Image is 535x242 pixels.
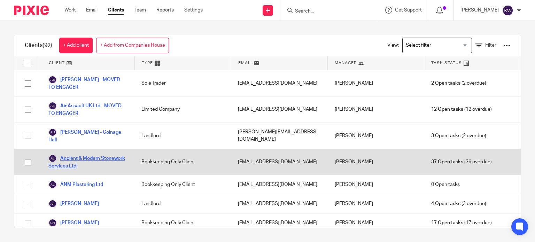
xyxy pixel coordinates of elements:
[64,7,76,14] a: Work
[377,35,510,56] div: View:
[21,56,34,70] input: Select all
[403,39,468,52] input: Search for option
[231,175,327,194] div: [EMAIL_ADDRESS][DOMAIN_NAME]
[328,70,424,96] div: [PERSON_NAME]
[328,194,424,213] div: [PERSON_NAME]
[134,149,231,175] div: Bookkeeping Only Client
[48,102,127,117] a: Air Assault UK Ltd - MOVED TO ENGAGER
[48,200,57,208] img: svg%3E
[231,213,327,232] div: [EMAIL_ADDRESS][DOMAIN_NAME]
[328,149,424,175] div: [PERSON_NAME]
[238,60,252,66] span: Email
[231,96,327,122] div: [EMAIL_ADDRESS][DOMAIN_NAME]
[48,154,57,163] img: svg%3E
[48,154,127,170] a: Ancient & Modern Stonework Services Ltd
[328,213,424,232] div: [PERSON_NAME]
[431,80,486,87] span: (2 overdue)
[134,70,231,96] div: Sole Trader
[48,102,57,110] img: svg%3E
[14,6,49,15] img: Pixie
[134,175,231,194] div: Bookkeeping Only Client
[48,200,99,208] a: [PERSON_NAME]
[48,76,127,91] a: [PERSON_NAME] - MOVED TO ENGAGER
[48,128,57,136] img: svg%3E
[134,194,231,213] div: Landlord
[328,123,424,149] div: [PERSON_NAME]
[431,158,463,165] span: 37 Open tasks
[431,181,460,188] span: 0 Open tasks
[328,96,424,122] div: [PERSON_NAME]
[402,38,472,53] div: Search for option
[48,180,103,189] a: ANM Plastering Ltd
[395,8,422,13] span: Get Support
[25,42,52,49] h1: Clients
[431,106,492,113] span: (12 overdue)
[49,60,65,66] span: Client
[134,123,231,149] div: Landlord
[134,96,231,122] div: Limited Company
[231,149,327,175] div: [EMAIL_ADDRESS][DOMAIN_NAME]
[48,76,57,84] img: svg%3E
[59,38,93,53] a: + Add client
[231,194,327,213] div: [EMAIL_ADDRESS][DOMAIN_NAME]
[184,7,203,14] a: Settings
[431,158,492,165] span: (36 overdue)
[48,219,57,227] img: svg%3E
[335,60,357,66] span: Manager
[431,106,463,113] span: 12 Open tasks
[42,42,52,48] span: (92)
[328,175,424,194] div: [PERSON_NAME]
[502,5,513,16] img: svg%3E
[231,70,327,96] div: [EMAIL_ADDRESS][DOMAIN_NAME]
[485,43,496,48] span: Filter
[431,219,463,226] span: 17 Open tasks
[431,60,462,66] span: Task Status
[431,219,492,226] span: (17 overdue)
[431,200,486,207] span: (3 overdue)
[431,132,486,139] span: (2 overdue)
[48,219,99,227] a: [PERSON_NAME]
[460,7,499,14] p: [PERSON_NAME]
[134,213,231,232] div: Bookkeeping Only Client
[86,7,98,14] a: Email
[48,128,127,143] a: [PERSON_NAME] - Coinage Hall
[294,8,357,15] input: Search
[96,38,169,53] a: + Add from Companies House
[142,60,153,66] span: Type
[134,7,146,14] a: Team
[156,7,174,14] a: Reports
[431,80,460,87] span: 2 Open tasks
[108,7,124,14] a: Clients
[431,132,460,139] span: 3 Open tasks
[431,200,460,207] span: 4 Open tasks
[48,180,57,189] img: svg%3E
[231,123,327,149] div: [PERSON_NAME][EMAIL_ADDRESS][DOMAIN_NAME]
